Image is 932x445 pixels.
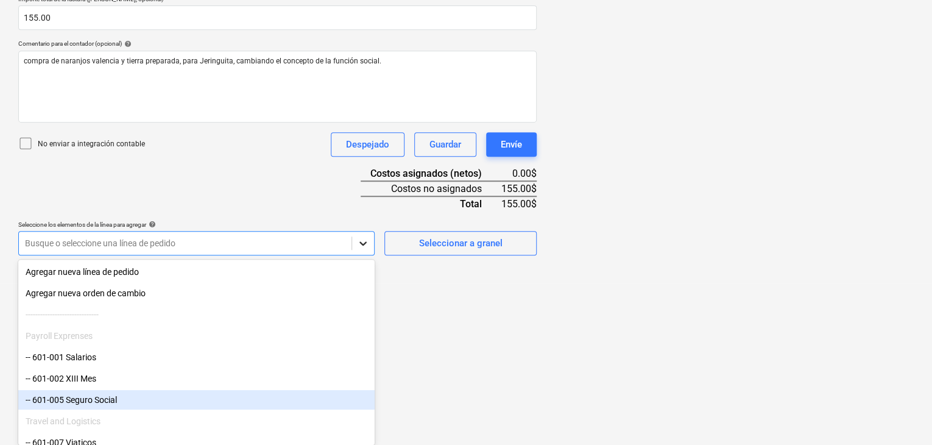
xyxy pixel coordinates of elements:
[501,166,537,181] div: 0.00$
[18,262,375,282] div: Agregar nueva línea de pedido
[146,221,156,228] span: help
[18,326,375,346] div: Payroll Exprenses
[18,40,537,48] div: Comentario para el contador (opcional)
[486,132,537,157] button: Envíe
[871,386,932,445] div: Widget de chat
[414,132,476,157] button: Guardar
[429,137,461,152] div: Guardar
[346,137,389,152] div: Despejado
[361,166,501,181] div: Costos asignados (netos)
[18,305,375,324] div: ------------------------------
[501,137,522,152] div: Envíe
[361,181,501,196] div: Costos no asignados
[18,283,375,303] div: Agregar nueva orden de cambio
[18,221,375,229] div: Seleccione los elementos de la línea para agregar
[418,235,502,251] div: Seleccionar a granel
[24,57,381,65] span: compra de naranjos valencia y tierra preparada, para Jeringuita, cambiando el concepto de la func...
[384,231,537,255] button: Seleccionar a granel
[871,386,932,445] iframe: Chat Widget
[18,5,537,30] input: Importe total de la factura (coste neto, opcional)
[38,139,145,149] p: No enviar a integración contable
[18,411,375,431] div: Travel and Logistics
[331,132,404,157] button: Despejado
[18,369,375,388] div: -- 601-002 XIII Mes
[122,40,132,48] span: help
[18,347,375,367] div: -- 601-001 Salarios
[18,390,375,410] div: -- 601-005 Seguro Social
[361,196,501,211] div: Total
[501,181,537,196] div: 155.00$
[501,196,537,211] div: 155.00$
